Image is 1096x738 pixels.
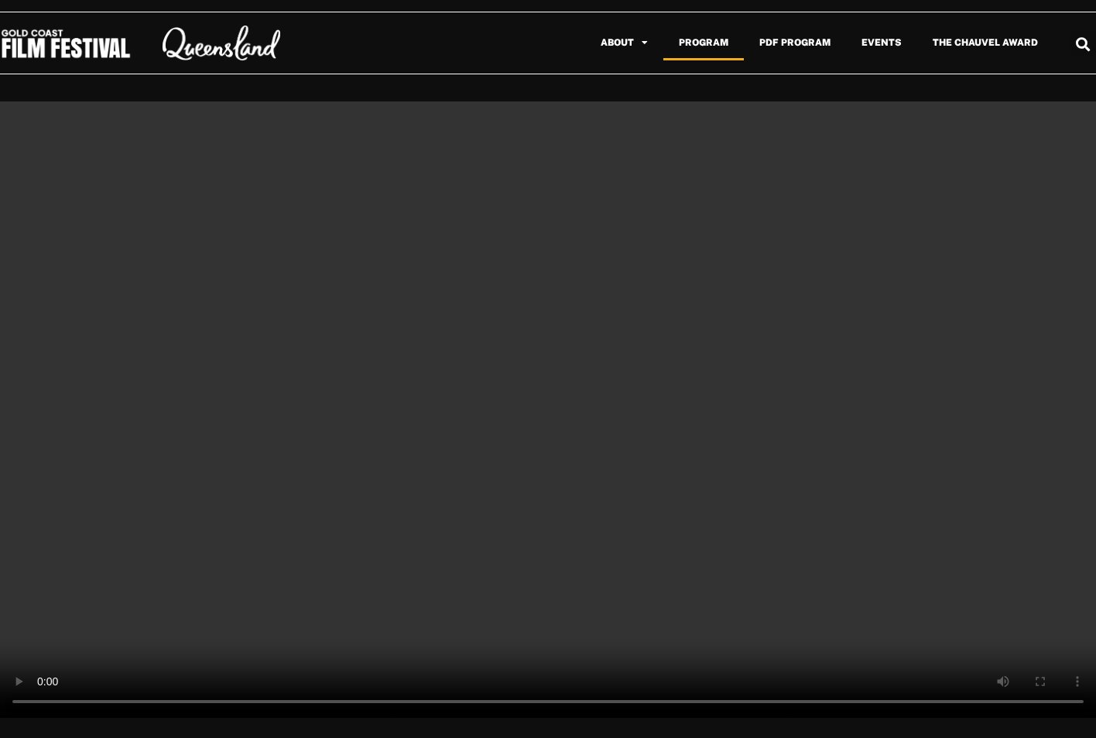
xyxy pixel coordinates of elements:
nav: Menu [313,25,1053,60]
div: Search [1070,31,1096,57]
a: Program [663,25,744,60]
a: About [585,25,663,60]
a: Events [846,25,917,60]
a: The Chauvel Award [917,25,1053,60]
a: PDF Program [744,25,846,60]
